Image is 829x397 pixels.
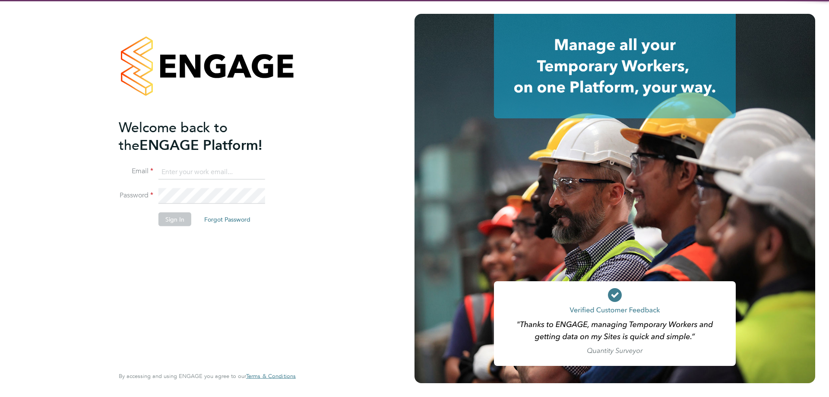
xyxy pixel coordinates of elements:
span: Terms & Conditions [246,372,296,380]
a: Terms & Conditions [246,373,296,380]
input: Enter your work email... [158,164,265,180]
span: By accessing and using ENGAGE you agree to our [119,372,296,380]
span: Welcome back to the [119,119,228,153]
h2: ENGAGE Platform! [119,118,287,154]
label: Password [119,191,153,200]
button: Forgot Password [197,213,257,226]
label: Email [119,167,153,176]
button: Sign In [158,213,191,226]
